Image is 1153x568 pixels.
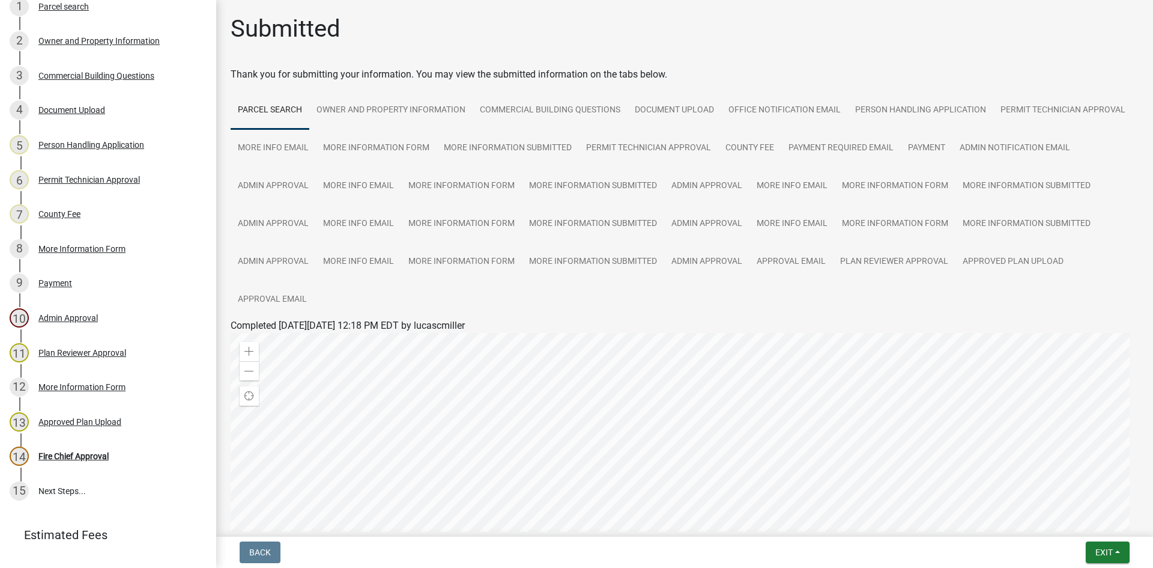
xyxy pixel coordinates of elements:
[437,129,579,168] a: More Information Submitted
[316,167,401,206] a: More Info Email
[10,100,29,120] div: 4
[10,31,29,50] div: 2
[231,129,316,168] a: More Info Email
[401,243,522,281] a: More Information Form
[10,308,29,328] div: 10
[38,383,126,391] div: More Information Form
[628,91,721,130] a: Document Upload
[835,205,955,243] a: More Information Form
[401,205,522,243] a: More Information Form
[10,170,29,189] div: 6
[955,167,1098,206] a: More Information Submitted
[231,243,316,281] a: Admin Approval
[833,243,955,281] a: Plan Reviewer Approval
[38,279,72,287] div: Payment
[10,239,29,258] div: 8
[993,91,1133,130] a: Permit Technician Approval
[38,210,80,218] div: County Fee
[579,129,718,168] a: Permit Technician Approval
[721,91,848,130] a: Office Notification Email
[10,377,29,397] div: 12
[10,273,29,293] div: 9
[10,135,29,154] div: 5
[309,91,473,130] a: Owner and Property Information
[249,548,271,557] span: Back
[749,243,833,281] a: Approval Email
[749,205,835,243] a: More Info Email
[10,412,29,432] div: 13
[316,129,437,168] a: More Information Form
[231,167,316,206] a: Admin Approval
[38,2,89,11] div: Parcel search
[522,243,664,281] a: More Information Submitted
[664,243,749,281] a: Admin Approval
[38,176,140,184] div: Permit Technician Approval
[10,447,29,466] div: 14
[1086,542,1130,563] button: Exit
[240,386,259,406] div: Find my location
[316,243,401,281] a: More Info Email
[401,167,522,206] a: More Information Form
[240,361,259,380] div: Zoom out
[781,129,901,168] a: Payment Required Email
[10,66,29,85] div: 3
[38,418,121,426] div: Approved Plan Upload
[38,141,144,149] div: Person Handling Application
[10,204,29,224] div: 7
[10,343,29,362] div: 11
[749,167,835,206] a: More Info Email
[522,205,664,243] a: More Information Submitted
[848,91,993,130] a: Person Handling Application
[38,349,126,357] div: Plan Reviewer Approval
[955,243,1071,281] a: Approved Plan Upload
[38,452,109,460] div: Fire Chief Approval
[240,342,259,361] div: Zoom in
[835,167,955,206] a: More Information Form
[901,129,952,168] a: Payment
[231,67,1139,82] div: Thank you for submitting your information. You may view the submitted information on the tabs below.
[1095,548,1113,557] span: Exit
[955,205,1098,243] a: More Information Submitted
[240,542,280,563] button: Back
[38,106,105,114] div: Document Upload
[473,91,628,130] a: Commercial Building Questions
[38,245,126,253] div: More Information Form
[522,167,664,206] a: More Information Submitted
[231,91,309,130] a: Parcel search
[10,523,197,547] a: Estimated Fees
[664,205,749,243] a: Admin Approval
[664,167,749,206] a: Admin Approval
[231,14,340,43] h1: Submitted
[38,314,98,322] div: Admin Approval
[231,281,314,319] a: Approval Email
[231,320,465,331] span: Completed [DATE][DATE] 12:18 PM EDT by lucascmiller
[38,37,160,45] div: Owner and Property Information
[231,205,316,243] a: Admin Approval
[10,481,29,501] div: 15
[952,129,1077,168] a: Admin Notification Email
[718,129,781,168] a: County Fee
[38,72,154,80] div: Commercial Building Questions
[316,205,401,243] a: More Info Email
